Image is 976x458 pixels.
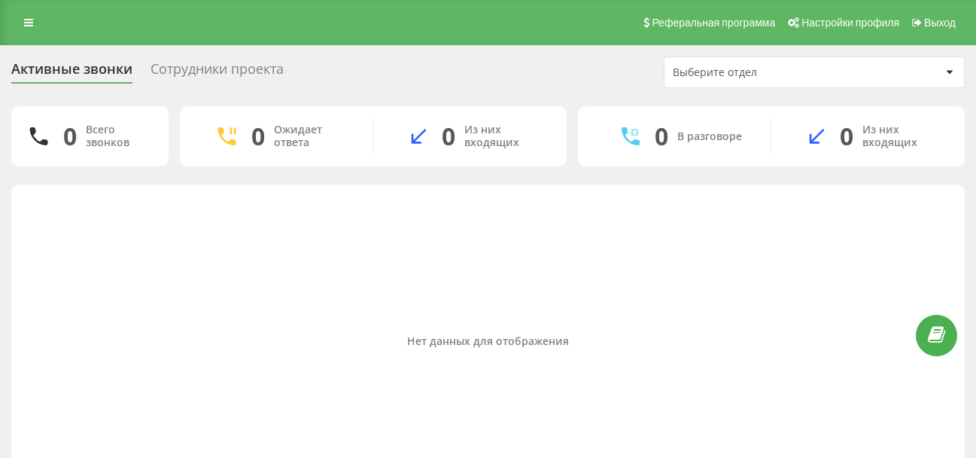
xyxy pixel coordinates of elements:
[652,17,775,29] span: Реферальная программа
[464,124,544,149] div: Из них входящих
[442,122,455,151] div: 0
[677,130,742,143] div: В разговоре
[801,17,899,29] span: Настройки профиля
[274,124,350,149] div: Ожидает ответа
[924,17,956,29] span: Выход
[11,61,132,84] div: Активные звонки
[251,122,265,151] div: 0
[840,122,853,151] div: 0
[862,124,942,149] div: Из них входящих
[655,122,668,151] div: 0
[673,66,853,79] div: Выберите отдел
[151,61,284,84] div: Сотрудники проекта
[63,122,77,151] div: 0
[23,334,953,347] div: Нет данных для отображения
[86,124,151,149] div: Всего звонков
